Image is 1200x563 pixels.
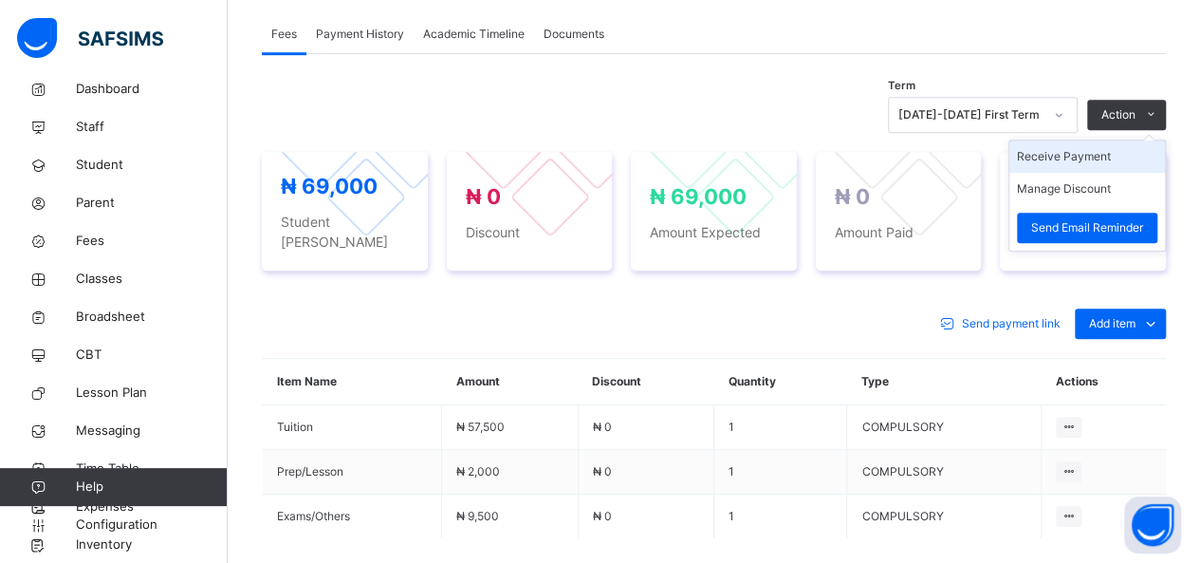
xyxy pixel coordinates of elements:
[1089,315,1135,332] span: Add item
[281,174,378,198] span: ₦ 69,000
[650,222,778,242] span: Amount Expected
[835,222,963,242] span: Amount Paid
[76,308,228,327] span: Broadsheet
[847,495,1042,539] td: COMPULSORY
[1124,497,1181,554] button: Open asap
[593,464,612,479] span: ₦ 0
[835,184,870,209] span: ₦ 0
[76,194,228,213] span: Parent
[847,359,1042,405] th: Type
[1042,359,1166,405] th: Actions
[466,222,594,242] span: Discount
[76,384,228,403] span: Lesson Plan
[847,450,1042,495] td: COMPULSORY
[1009,141,1165,173] li: dropdown-list-item-text-0
[442,359,579,405] th: Amount
[456,509,499,523] span: ₦ 9,500
[714,405,847,450] td: 1
[1009,205,1165,251] li: dropdown-list-item-text-2
[578,359,714,405] th: Discount
[76,156,228,175] span: Student
[76,80,228,99] span: Dashboard
[76,460,228,479] span: Time Table
[456,464,500,479] span: ₦ 2,000
[847,405,1042,450] td: COMPULSORY
[76,270,228,289] span: Classes
[714,495,847,539] td: 1
[17,18,163,58] img: safsims
[263,359,442,405] th: Item Name
[962,315,1061,332] span: Send payment link
[898,106,1043,123] div: [DATE]-[DATE] First Term
[888,78,915,94] span: Term
[593,509,612,523] span: ₦ 0
[593,420,612,434] span: ₦ 0
[466,184,501,209] span: ₦ 0
[76,535,228,554] span: Inventory
[544,26,604,43] span: Documents
[76,346,228,365] span: CBT
[1017,180,1111,197] button: Manage Discount
[277,508,427,525] span: Exams/Others
[277,419,427,436] span: Tuition
[316,26,404,43] span: Payment History
[281,212,409,252] span: Student [PERSON_NAME]
[271,26,297,43] span: Fees
[423,26,525,43] span: Academic Timeline
[714,450,847,495] td: 1
[76,516,227,535] span: Configuration
[1009,173,1165,205] li: dropdown-list-item-text-1
[1101,106,1135,123] span: Action
[76,422,228,441] span: Messaging
[277,463,427,480] span: Prep/Lesson
[714,359,847,405] th: Quantity
[650,184,747,209] span: ₦ 69,000
[76,232,228,251] span: Fees
[456,420,505,434] span: ₦ 57,500
[1031,219,1143,236] span: Send Email Reminder
[76,478,227,497] span: Help
[76,118,228,137] span: Staff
